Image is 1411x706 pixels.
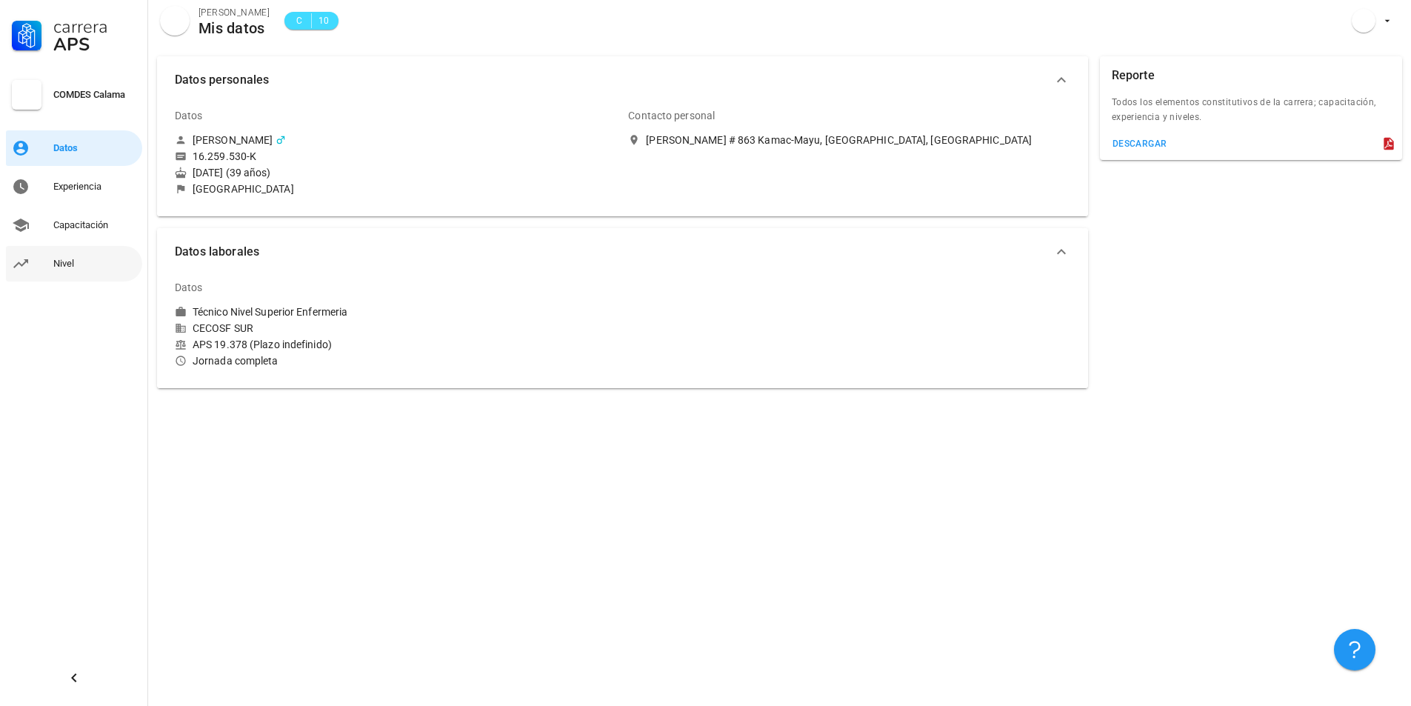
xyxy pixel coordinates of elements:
div: avatar [1352,9,1375,33]
a: Experiencia [6,169,142,204]
a: Capacitación [6,207,142,243]
a: [PERSON_NAME] # 863 Kamac-Mayu, [GEOGRAPHIC_DATA], [GEOGRAPHIC_DATA] [628,133,1070,147]
div: Mis datos [199,20,270,36]
div: APS [53,36,136,53]
div: descargar [1112,139,1167,149]
div: Datos [175,98,203,133]
div: Jornada completa [175,354,616,367]
div: [GEOGRAPHIC_DATA] [193,182,294,196]
div: [PERSON_NAME] # 863 Kamac-Mayu, [GEOGRAPHIC_DATA], [GEOGRAPHIC_DATA] [646,133,1032,147]
button: Datos personales [157,56,1088,104]
div: Todos los elementos constitutivos de la carrera; capacitación, experiencia y niveles. [1100,95,1402,133]
div: [PERSON_NAME] [199,5,270,20]
div: [PERSON_NAME] [193,133,273,147]
div: Datos [53,142,136,154]
div: Técnico Nivel Superior Enfermeria [193,305,347,319]
span: Datos laborales [175,242,1053,262]
button: descargar [1106,133,1173,154]
a: Nivel [6,246,142,282]
div: Experiencia [53,181,136,193]
div: COMDES Calama [53,89,136,101]
button: Datos laborales [157,228,1088,276]
div: avatar [160,6,190,36]
div: Capacitación [53,219,136,231]
div: APS 19.378 (Plazo indefinido) [175,338,616,351]
div: Carrera [53,18,136,36]
div: Contacto personal [628,98,715,133]
div: [DATE] (39 años) [175,166,616,179]
span: C [293,13,305,28]
a: Datos [6,130,142,166]
div: CECOSF SUR [175,322,616,335]
div: Nivel [53,258,136,270]
span: Datos personales [175,70,1053,90]
div: 16.259.530-K [193,150,256,163]
div: Datos [175,270,203,305]
span: 10 [318,13,330,28]
div: Reporte [1112,56,1155,95]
